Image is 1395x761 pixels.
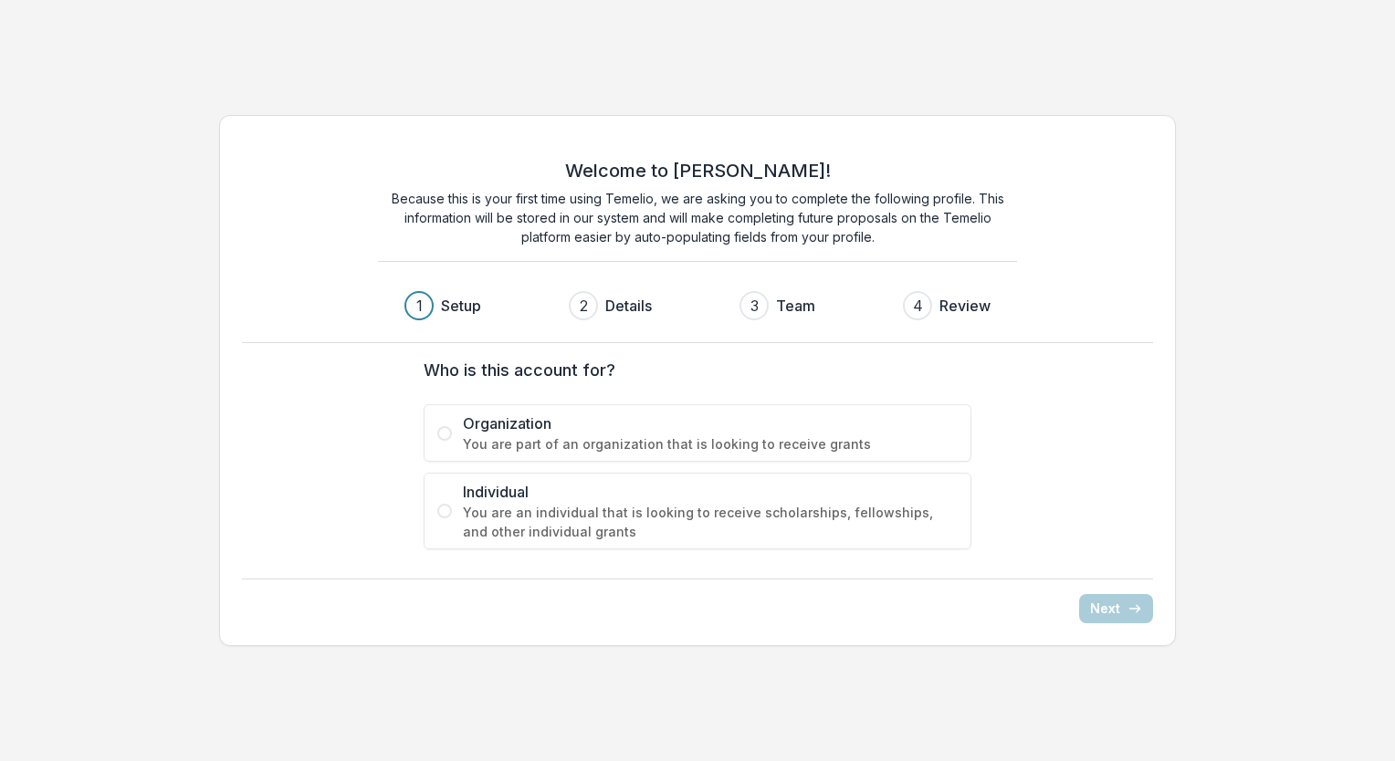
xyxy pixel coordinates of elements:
p: Because this is your first time using Temelio, we are asking you to complete the following profil... [378,189,1017,246]
div: 3 [750,295,759,317]
label: Who is this account for? [424,358,960,382]
span: Organization [463,412,958,434]
h2: Welcome to [PERSON_NAME]! [565,160,831,182]
h3: Details [605,295,652,317]
h3: Review [939,295,991,317]
h3: Team [776,295,815,317]
span: Individual [463,481,958,503]
div: 1 [416,295,423,317]
div: 2 [580,295,588,317]
span: You are an individual that is looking to receive scholarships, fellowships, and other individual ... [463,503,958,541]
div: Progress [404,291,991,320]
div: 4 [913,295,923,317]
span: You are part of an organization that is looking to receive grants [463,434,958,453]
h3: Setup [441,295,481,317]
button: Next [1079,594,1153,623]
